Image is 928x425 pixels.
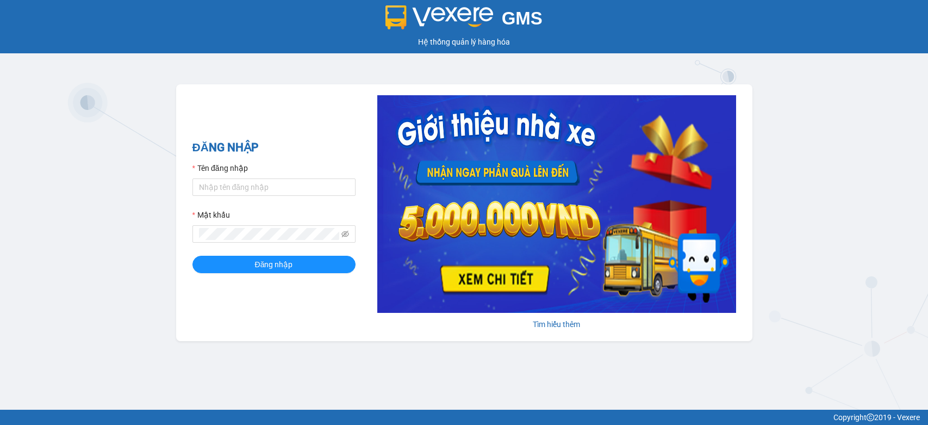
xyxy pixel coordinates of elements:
input: Tên đăng nhập [192,178,356,196]
label: Tên đăng nhập [192,162,248,174]
div: Tìm hiểu thêm [377,318,736,330]
span: copyright [867,414,874,421]
span: Đăng nhập [255,258,293,270]
input: Mật khẩu [199,228,339,240]
span: eye-invisible [341,230,349,238]
img: logo 2 [385,5,493,29]
label: Mật khẩu [192,209,230,221]
h2: ĐĂNG NHẬP [192,139,356,157]
div: Hệ thống quản lý hàng hóa [3,36,925,48]
div: Copyright 2019 - Vexere [8,411,920,423]
a: GMS [385,16,543,25]
button: Đăng nhập [192,256,356,273]
img: banner-0 [377,95,736,313]
span: GMS [502,8,543,28]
